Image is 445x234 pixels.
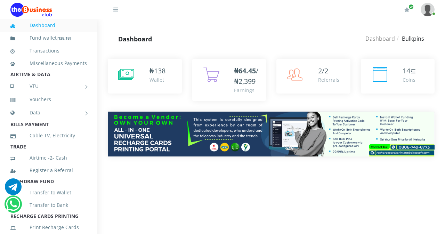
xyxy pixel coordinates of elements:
small: [ ] [57,35,71,41]
a: Transactions [10,43,87,59]
a: Transfer to Bank [10,197,87,213]
a: VTU [10,78,87,95]
img: multitenant_rcp.png [108,112,435,156]
a: Chat for support [6,201,20,212]
span: 14 [403,66,410,75]
a: 2/2 Referrals [276,59,350,94]
strong: Dashboard [118,35,152,43]
b: ₦64.45 [234,66,256,75]
div: ₦ [149,66,165,76]
a: Chat for support [5,184,22,195]
b: 138.18 [58,35,70,41]
div: Coins [403,76,416,83]
a: Miscellaneous Payments [10,55,87,71]
div: Wallet [149,76,165,83]
span: 138 [154,66,165,75]
img: User [421,3,435,16]
div: Referrals [318,76,339,83]
span: Renew/Upgrade Subscription [408,4,414,9]
img: Logo [10,3,52,17]
i: Renew/Upgrade Subscription [404,7,410,13]
div: ⊆ [403,66,416,76]
div: Earnings [234,87,259,94]
a: Register a Referral [10,162,87,178]
a: Data [10,104,87,121]
span: 2/2 [318,66,328,75]
a: Fund wallet[138.18] [10,30,87,46]
a: ₦138 Wallet [108,59,182,94]
a: Transfer to Wallet [10,185,87,201]
a: ₦64.45/₦2,399 Earnings [192,59,266,101]
a: Cable TV, Electricity [10,128,87,144]
a: Dashboard [365,35,395,42]
a: Vouchers [10,91,87,107]
a: Airtime -2- Cash [10,150,87,166]
span: /₦2,399 [234,66,258,86]
a: Dashboard [10,17,87,33]
li: Bulkpins [395,34,424,43]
